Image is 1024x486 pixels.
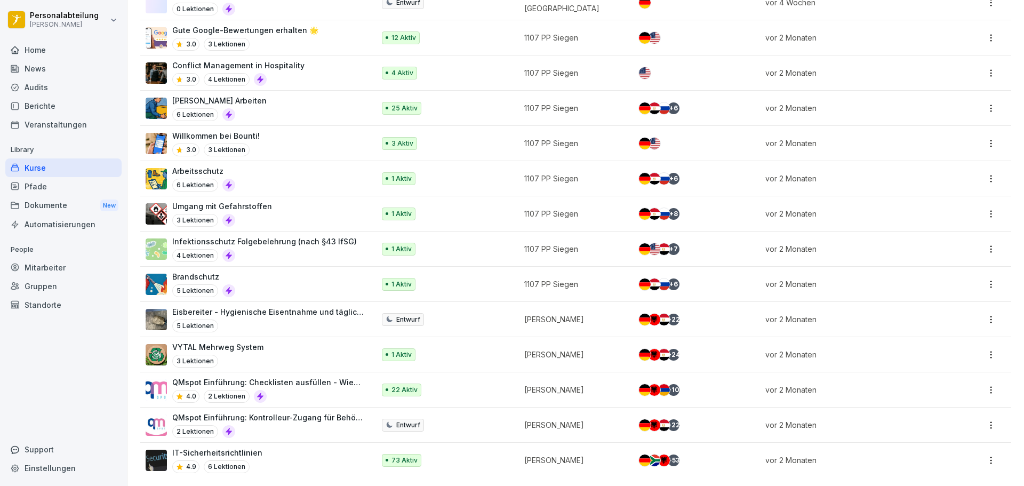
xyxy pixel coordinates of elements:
img: ru.svg [658,173,670,185]
a: Mitarbeiter [5,258,122,277]
div: + 22 [668,314,679,325]
p: Arbeitsschutz [172,165,235,177]
p: [PERSON_NAME] [30,21,99,28]
img: iwscqm9zjbdjlq9atufjsuwv.png [146,27,167,49]
div: Automatisierungen [5,215,122,234]
p: People [5,241,122,258]
img: ru.svg [658,208,670,220]
img: de.svg [639,384,651,396]
img: al.svg [649,384,660,396]
div: Kurse [5,158,122,177]
p: [PERSON_NAME] [524,349,621,360]
p: 1107 PP Siegen [524,102,621,114]
p: 0 Lektionen [172,3,218,15]
img: ro33qf0i8ndaw7nkfv0stvse.png [146,203,167,225]
div: New [100,200,118,212]
img: al.svg [649,314,660,325]
div: Veranstaltungen [5,115,122,134]
img: de.svg [639,314,651,325]
p: 3 Lektionen [204,144,250,156]
p: 4 Lektionen [172,249,218,262]
p: vor 2 Monaten [765,208,935,219]
p: 2 Lektionen [172,425,218,438]
p: VYTAL Mehrweg System [172,341,263,353]
p: Brandschutz [172,271,235,282]
p: IT-Sicherheitsrichtlinien [172,447,262,458]
p: Entwurf [396,315,420,324]
div: Berichte [5,97,122,115]
p: 73 Aktiv [391,456,418,465]
p: 12 Aktiv [391,33,416,43]
img: de.svg [639,349,651,361]
div: + 6 [668,102,679,114]
img: de.svg [639,208,651,220]
a: DokumenteNew [5,196,122,216]
img: eg.svg [649,208,660,220]
p: [PERSON_NAME] [524,455,621,466]
p: 4.0 [186,392,196,401]
img: msj3dytn6rmugecro9tfk5p0.png [146,450,167,471]
a: Pfade [5,177,122,196]
div: Gruppen [5,277,122,296]
p: vor 2 Monaten [765,67,935,78]
p: 1107 PP Siegen [524,208,621,219]
p: 3.0 [186,39,196,49]
p: 6 Lektionen [172,108,218,121]
a: Home [5,41,122,59]
p: Eisbereiter - Hygienische Eisentnahme und tägliche Reinigung [172,306,364,317]
p: 2 Lektionen [204,390,250,403]
p: QMspot Einführung: Kontrolleur-Zugang für Behörden [172,412,364,423]
p: 1 Aktiv [391,350,412,360]
img: eg.svg [649,173,660,185]
p: 1 Aktiv [391,209,412,219]
img: de.svg [639,243,651,255]
img: us.svg [649,243,660,255]
p: vor 2 Monaten [765,384,935,395]
p: 1107 PP Siegen [524,243,621,254]
div: Standorte [5,296,122,314]
p: 1107 PP Siegen [524,138,621,149]
a: Einstellungen [5,459,122,477]
p: 1 Aktiv [391,244,412,254]
img: u8i1ib0ilql3mlm87z8b5j3m.png [146,344,167,365]
img: us.svg [649,138,660,149]
p: 4.9 [186,462,196,472]
p: Entwurf [396,420,420,430]
div: Support [5,440,122,459]
img: al.svg [649,349,660,361]
a: News [5,59,122,78]
p: 3 Lektionen [172,214,218,227]
img: eg.svg [658,419,670,431]
img: eg.svg [658,243,670,255]
p: 3 Lektionen [172,355,218,368]
img: de.svg [639,419,651,431]
p: 6 Lektionen [172,179,218,192]
p: vor 2 Monaten [765,455,935,466]
p: vor 2 Monaten [765,173,935,184]
div: Audits [5,78,122,97]
div: + 24 [668,349,679,361]
img: tgff07aey9ahi6f4hltuk21p.png [146,238,167,260]
p: 5 Lektionen [172,284,218,297]
p: [PERSON_NAME] Arbeiten [172,95,267,106]
p: vor 2 Monaten [765,278,935,290]
p: 25 Aktiv [391,103,418,113]
img: de.svg [639,32,651,44]
img: b0iy7e1gfawqjs4nezxuanzk.png [146,274,167,295]
div: + 53 [668,455,679,466]
div: + 6 [668,173,679,185]
img: us.svg [639,67,651,79]
img: al.svg [658,455,670,466]
p: QMspot Einführung: Checklisten ausfüllen - Wie? Wann? Warum? [172,377,364,388]
p: vor 2 Monaten [765,349,935,360]
div: + 22 [668,419,679,431]
p: [PERSON_NAME] [524,419,621,431]
p: vor 2 Monaten [765,314,935,325]
p: 1107 PP Siegen [524,278,621,290]
img: al.svg [649,419,660,431]
img: bgsrfyvhdm6180ponve2jajk.png [146,168,167,189]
